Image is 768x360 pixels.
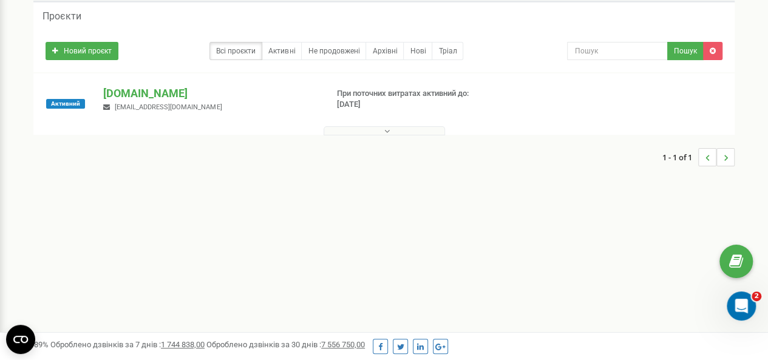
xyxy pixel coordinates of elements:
p: При поточних витратах активний до: [DATE] [337,88,492,110]
a: Активні [262,42,302,60]
nav: ... [662,136,735,178]
span: Оброблено дзвінків за 30 днів : [206,340,365,349]
h5: Проєкти [42,11,81,22]
span: [EMAIL_ADDRESS][DOMAIN_NAME] [115,103,222,111]
u: 7 556 750,00 [321,340,365,349]
a: Нові [403,42,432,60]
a: Всі проєкти [209,42,262,60]
a: Не продовжені [301,42,366,60]
iframe: Intercom live chat [727,291,756,321]
u: 1 744 838,00 [161,340,205,349]
span: Активний [46,99,85,109]
span: 2 [752,291,761,301]
p: [DOMAIN_NAME] [103,86,317,101]
span: 1 - 1 of 1 [662,148,698,166]
a: Тріал [432,42,463,60]
button: Open CMP widget [6,325,35,354]
button: Пошук [667,42,704,60]
a: Архівні [365,42,404,60]
input: Пошук [567,42,668,60]
span: Оброблено дзвінків за 7 днів : [50,340,205,349]
a: Новий проєкт [46,42,118,60]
